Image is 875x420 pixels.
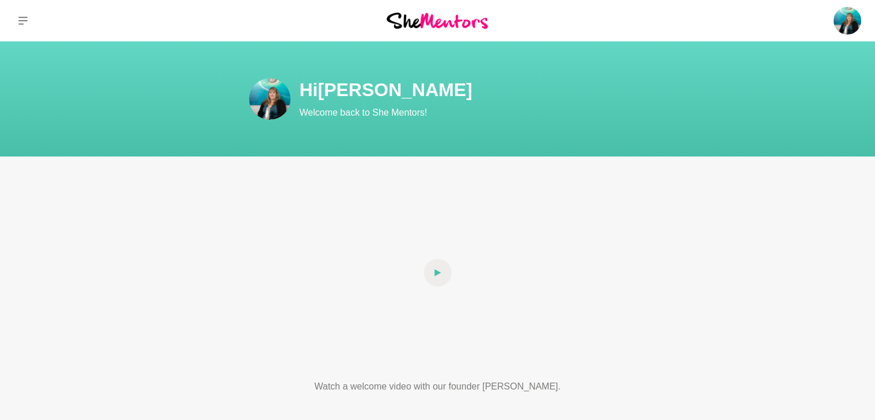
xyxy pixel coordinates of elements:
[300,106,714,120] p: Welcome back to She Mentors!
[834,7,861,35] img: Emily Fogg
[387,13,488,28] img: She Mentors Logo
[249,78,291,120] img: Emily Fogg
[272,380,603,394] p: Watch a welcome video with our founder [PERSON_NAME].
[300,78,714,101] h1: Hi [PERSON_NAME]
